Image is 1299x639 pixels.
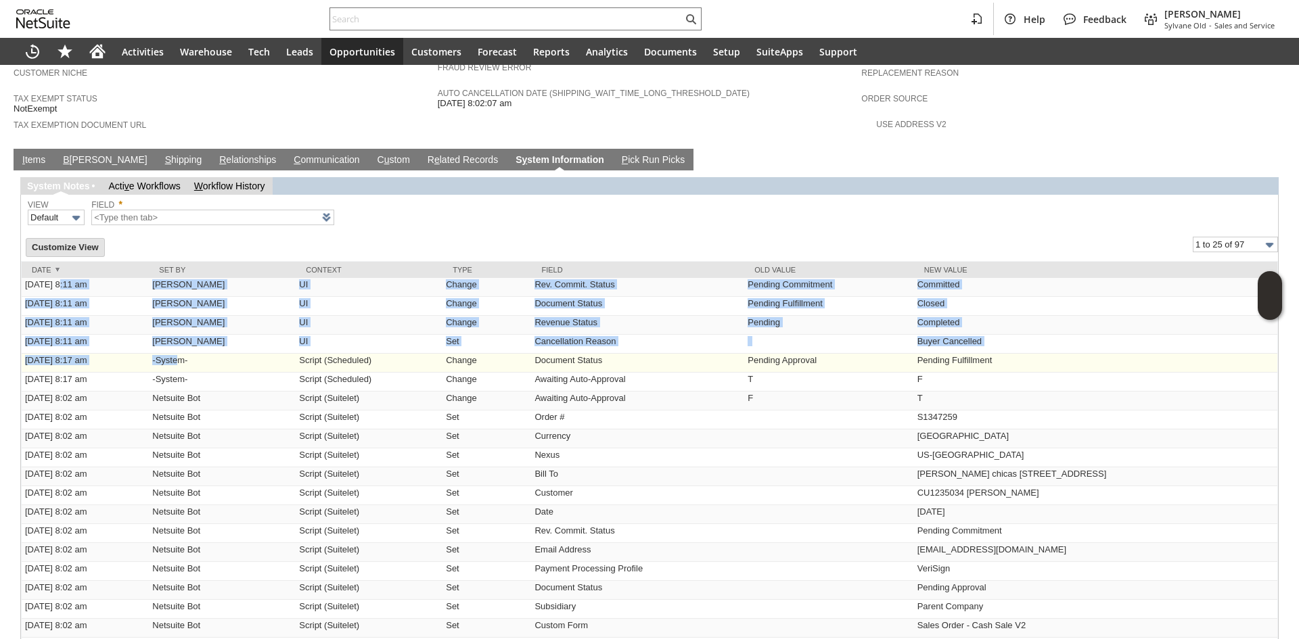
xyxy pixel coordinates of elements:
[531,562,744,581] td: Payment Processing Profile
[149,505,296,524] td: Netsuite Bot
[442,410,531,429] td: Set
[109,181,181,191] a: Active Workflows
[531,581,744,600] td: Document Status
[636,38,705,65] a: Documents
[1258,296,1282,321] span: Oracle Guided Learning Widget. To move around, please hold and drag
[14,103,57,114] span: NotExempt
[914,543,1277,562] td: [EMAIL_ADDRESS][DOMAIN_NAME]
[19,154,49,167] a: Items
[744,316,913,335] td: Pending
[22,562,149,581] td: [DATE] 8:02 am
[442,581,531,600] td: Set
[914,373,1277,392] td: F
[531,316,744,335] td: Revenue Status
[438,63,532,72] a: Fraud Review Error
[28,210,85,225] input: Default
[149,316,296,335] td: [PERSON_NAME]
[586,45,628,58] span: Analytics
[713,45,740,58] span: Setup
[531,429,744,448] td: Currency
[149,278,296,297] td: [PERSON_NAME]
[578,38,636,65] a: Analytics
[914,429,1277,448] td: [GEOGRAPHIC_DATA]
[296,619,442,638] td: Script (Suitelet)
[442,278,531,297] td: Change
[438,89,750,98] a: Auto Cancellation Date (shipping_wait_time_long_threshold_date)
[180,45,232,58] span: Warehouse
[453,266,521,274] div: Type
[296,335,442,354] td: UI
[49,38,81,65] div: Shortcuts
[159,266,286,274] div: Set by
[442,297,531,316] td: Change
[531,600,744,619] td: Subsidiary
[26,239,104,256] input: Customize View
[28,200,49,210] a: View
[744,278,913,297] td: Pending Commitment
[531,373,744,392] td: Awaiting Auto-Approval
[531,278,744,297] td: Rev. Commit. Status
[321,38,403,65] a: Opportunities
[22,429,149,448] td: [DATE] 8:02 am
[683,11,699,27] svg: Search
[1024,13,1045,26] span: Help
[22,448,149,467] td: [DATE] 8:02 am
[531,619,744,638] td: Custom Form
[296,486,442,505] td: Script (Suitelet)
[1083,13,1126,26] span: Feedback
[876,120,946,129] a: Use Address V2
[32,266,139,274] div: Date
[149,581,296,600] td: Netsuite Bot
[411,45,461,58] span: Customers
[531,448,744,467] td: Nexus
[442,335,531,354] td: Set
[1193,237,1278,252] input: 1 to 25 of 97
[22,335,149,354] td: [DATE] 8:11 am
[914,581,1277,600] td: Pending Approval
[296,392,442,410] td: Script (Suitelet)
[149,373,296,392] td: -System-
[294,154,300,165] span: C
[248,45,270,58] span: Tech
[14,120,146,130] a: Tax Exemption Document URL
[438,98,512,109] span: [DATE] 8:02:07 am
[442,429,531,448] td: Set
[22,619,149,638] td: [DATE] 8:02 am
[442,505,531,524] td: Set
[149,297,296,316] td: [PERSON_NAME]
[329,45,395,58] span: Opportunities
[744,373,913,392] td: T
[1209,20,1212,30] span: -
[149,562,296,581] td: Netsuite Bot
[442,448,531,467] td: Set
[434,154,440,165] span: e
[914,335,1277,354] td: Buyer Cancelled
[194,181,203,191] span: W
[63,154,69,165] span: B
[240,38,278,65] a: Tech
[278,38,321,65] a: Leads
[286,45,313,58] span: Leads
[442,619,531,638] td: Set
[470,38,525,65] a: Forecast
[618,154,688,167] a: Pick Run Picks
[16,9,70,28] svg: logo
[165,154,171,165] span: S
[149,600,296,619] td: Netsuite Bot
[296,581,442,600] td: Script (Suitelet)
[330,11,683,27] input: Search
[622,154,628,165] span: P
[531,392,744,410] td: Awaiting Auto-Approval
[27,181,90,191] a: System Notes
[68,210,84,226] img: More Options
[22,278,149,297] td: [DATE] 8:11 am
[91,210,334,225] input: <Type then tab>
[296,316,442,335] td: UI
[296,297,442,316] td: UI
[149,410,296,429] td: Netsuite Bot
[1164,20,1206,30] span: Sylvane Old
[914,410,1277,429] td: S1347259
[914,316,1277,335] td: Completed
[296,278,442,297] td: UI
[512,154,608,167] a: System Information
